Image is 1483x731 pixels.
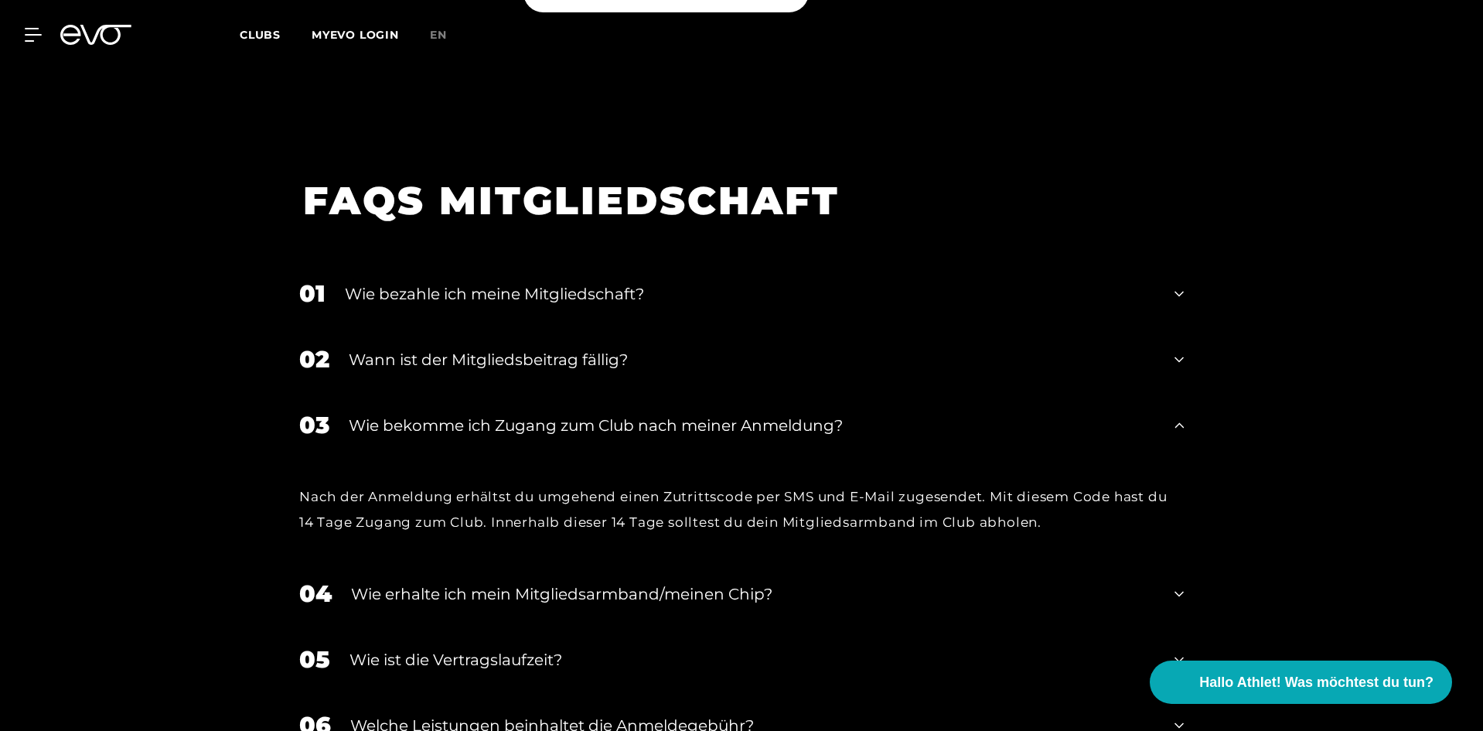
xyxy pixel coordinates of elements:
div: Wie ist die Vertragslaufzeit? [349,648,1155,671]
span: Clubs [240,28,281,42]
a: MYEVO LOGIN [312,28,399,42]
div: Nach der Anmeldung erhältst du umgehend einen Zutrittscode per SMS und E-Mail zugesendet. Mit die... [299,484,1184,535]
a: en [430,26,465,44]
div: 04 [299,576,332,611]
div: Wann ist der Mitgliedsbeitrag fällig? [349,348,1155,371]
span: Hallo Athlet! Was möchtest du tun? [1199,672,1434,693]
div: 02 [299,342,329,377]
div: Wie erhalte ich mein Mitgliedsarmband/meinen Chip? [351,582,1155,606]
div: 03 [299,408,329,442]
div: 05 [299,642,330,677]
div: 01 [299,276,326,311]
button: Hallo Athlet! Was möchtest du tun? [1150,661,1452,704]
div: Wie bekomme ich Zugang zum Club nach meiner Anmeldung? [349,414,1155,437]
h1: FAQS MITGLIEDSCHAFT [303,176,1161,226]
span: en [430,28,447,42]
a: Clubs [240,27,312,42]
div: Wie bezahle ich meine Mitgliedschaft? [345,282,1155,306]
